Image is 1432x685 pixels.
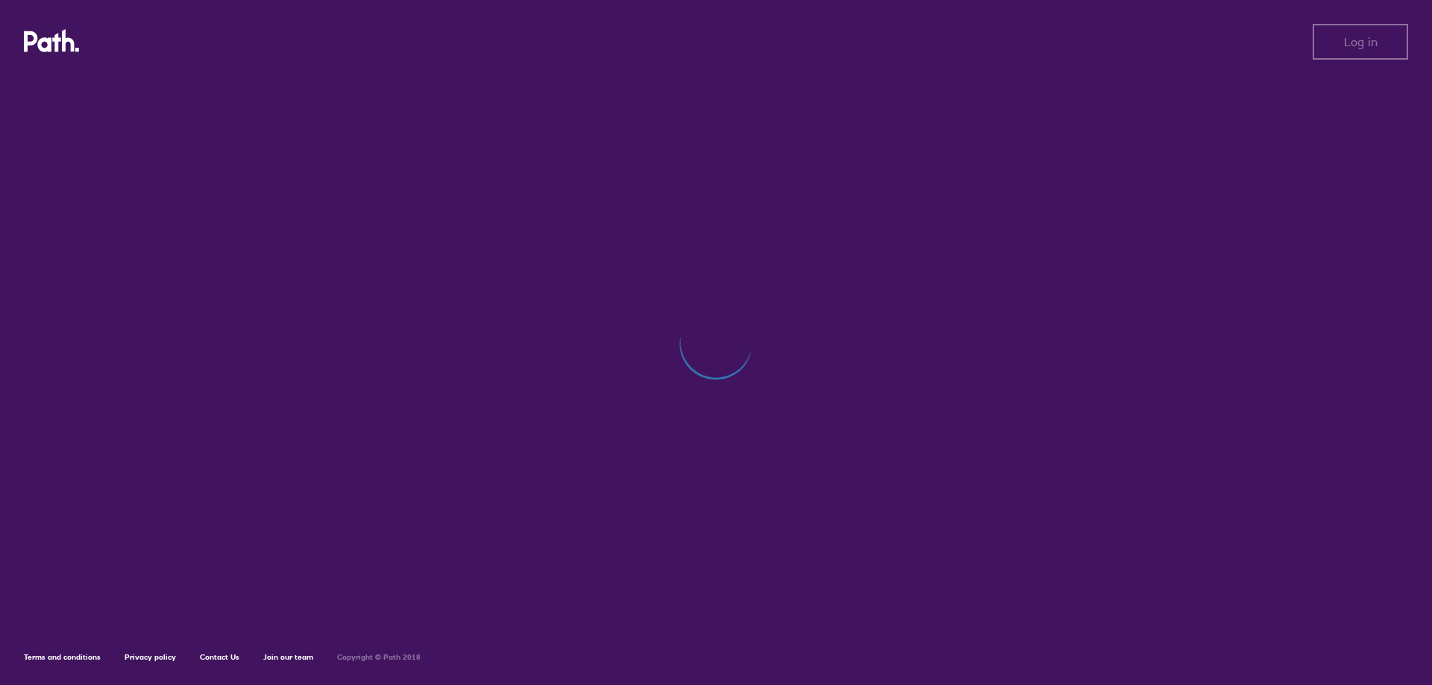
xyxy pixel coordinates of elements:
[24,652,101,662] a: Terms and conditions
[263,652,313,662] a: Join our team
[200,652,239,662] a: Contact Us
[125,652,176,662] a: Privacy policy
[337,653,421,662] h6: Copyright © Path 2018
[1344,35,1378,48] span: Log in
[1313,24,1408,60] button: Log in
